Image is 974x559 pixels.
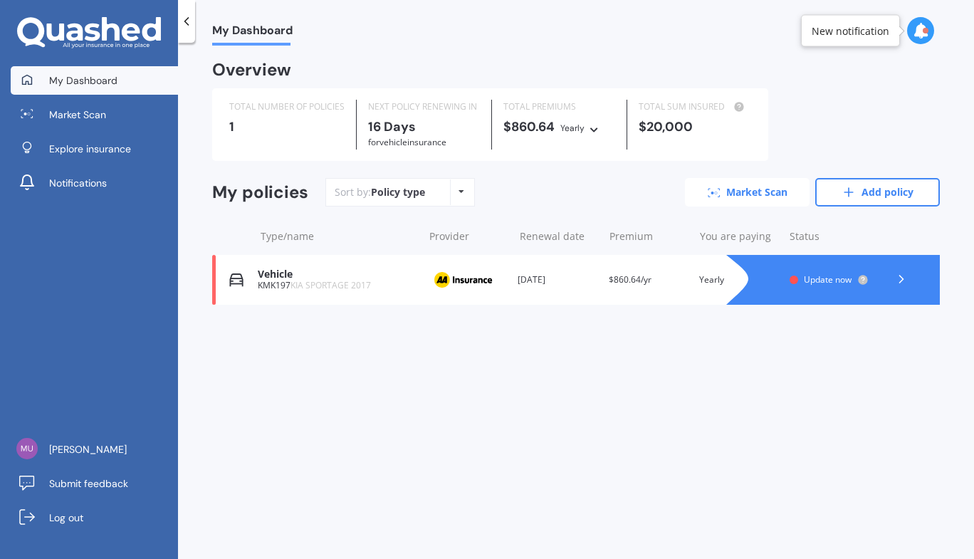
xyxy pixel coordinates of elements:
div: Vehicle [258,268,416,281]
a: Notifications [11,169,178,197]
a: Log out [11,503,178,532]
span: My Dashboard [49,73,117,88]
span: Notifications [49,176,107,190]
div: TOTAL PREMIUMS [503,100,615,114]
span: for Vehicle insurance [368,136,446,148]
a: Submit feedback [11,469,178,498]
div: Status [790,229,869,244]
div: Renewal date [520,229,599,244]
span: Market Scan [49,108,106,122]
div: TOTAL NUMBER OF POLICIES [229,100,345,114]
img: AA [427,266,498,293]
a: [PERSON_NAME] [11,435,178,464]
div: NEXT POLICY RENEWING IN [368,100,480,114]
div: 1 [229,120,345,134]
a: Add policy [815,178,940,207]
div: My policies [212,182,308,203]
div: $20,000 [639,120,750,134]
div: TOTAL SUM INSURED [639,100,750,114]
img: 66415fdccb31d837759d2c673b2a03a6 [16,438,38,459]
span: My Dashboard [212,23,293,43]
div: Premium [609,229,688,244]
div: $860.64 [503,120,615,135]
a: My Dashboard [11,66,178,95]
span: [PERSON_NAME] [49,442,127,456]
div: Yearly [560,121,585,135]
b: 16 Days [368,118,416,135]
span: $860.64/yr [609,273,651,286]
a: Market Scan [11,100,178,129]
span: Update now [804,273,852,286]
div: Overview [212,63,291,77]
div: Provider [429,229,508,244]
div: [DATE] [518,273,597,287]
img: Vehicle [229,273,243,287]
div: New notification [812,23,889,38]
span: Submit feedback [49,476,128,491]
div: Sort by: [335,185,425,199]
a: Market Scan [685,178,810,207]
a: Explore insurance [11,135,178,163]
div: KMK197 [258,281,416,291]
span: KIA SPORTAGE 2017 [290,279,371,291]
div: Type/name [261,229,418,244]
div: Yearly [699,273,778,287]
div: You are paying [700,229,779,244]
span: Explore insurance [49,142,131,156]
span: Log out [49,511,83,525]
div: Policy type [371,185,425,199]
